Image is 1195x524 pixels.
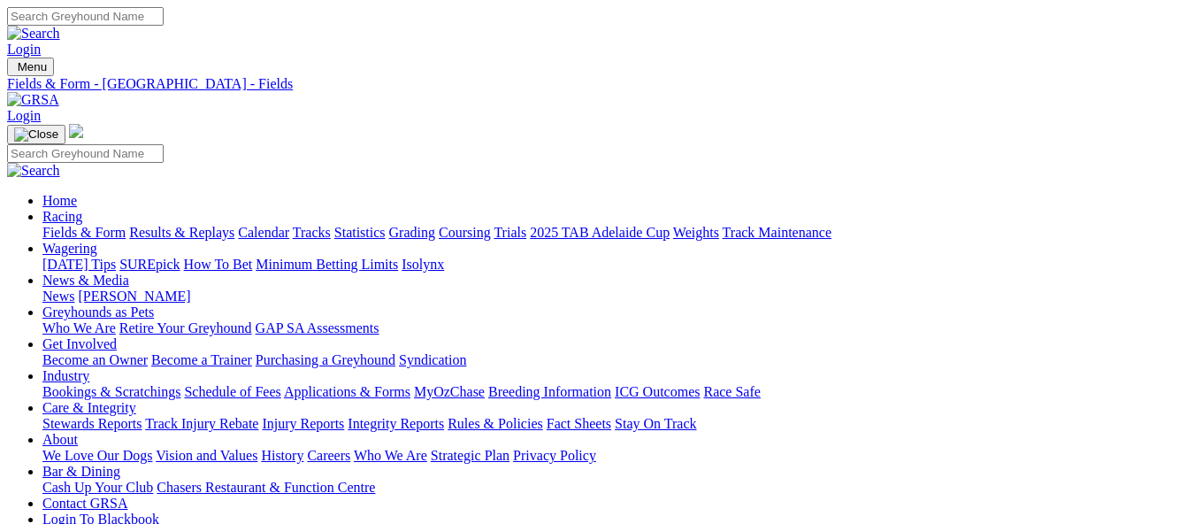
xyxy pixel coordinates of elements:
[261,448,303,463] a: History
[78,289,190,304] a: [PERSON_NAME]
[615,384,700,399] a: ICG Outcomes
[7,125,65,144] button: Toggle navigation
[18,60,47,73] span: Menu
[42,225,1188,241] div: Racing
[42,448,1188,464] div: About
[42,273,129,288] a: News & Media
[494,225,526,240] a: Trials
[414,384,485,399] a: MyOzChase
[7,76,1188,92] a: Fields & Form - [GEOGRAPHIC_DATA] - Fields
[42,464,120,479] a: Bar & Dining
[42,352,1188,368] div: Get Involved
[513,448,596,463] a: Privacy Policy
[238,225,289,240] a: Calendar
[7,92,59,108] img: GRSA
[42,368,89,383] a: Industry
[42,480,153,495] a: Cash Up Your Club
[7,108,41,123] a: Login
[42,432,78,447] a: About
[184,257,253,272] a: How To Bet
[157,480,375,495] a: Chasers Restaurant & Function Centre
[42,416,1188,432] div: Care & Integrity
[256,320,379,335] a: GAP SA Assessments
[129,225,234,240] a: Results & Replays
[703,384,760,399] a: Race Safe
[284,384,410,399] a: Applications & Forms
[42,320,1188,336] div: Greyhounds as Pets
[184,384,280,399] a: Schedule of Fees
[7,26,60,42] img: Search
[256,352,395,367] a: Purchasing a Greyhound
[7,163,60,179] img: Search
[547,416,611,431] a: Fact Sheets
[530,225,670,240] a: 2025 TAB Adelaide Cup
[42,209,82,224] a: Racing
[42,289,74,304] a: News
[42,257,1188,273] div: Wagering
[262,416,344,431] a: Injury Reports
[119,320,252,335] a: Retire Your Greyhound
[348,416,444,431] a: Integrity Reports
[402,257,444,272] a: Isolynx
[7,7,164,26] input: Search
[488,384,611,399] a: Breeding Information
[14,127,58,142] img: Close
[69,124,83,138] img: logo-grsa-white.png
[42,384,180,399] a: Bookings & Scratchings
[42,352,148,367] a: Become an Owner
[151,352,252,367] a: Become a Trainer
[42,241,97,256] a: Wagering
[42,289,1188,304] div: News & Media
[307,448,350,463] a: Careers
[42,400,136,415] a: Care & Integrity
[354,448,427,463] a: Who We Are
[42,225,126,240] a: Fields & Form
[293,225,331,240] a: Tracks
[119,257,180,272] a: SUREpick
[42,257,116,272] a: [DATE] Tips
[389,225,435,240] a: Grading
[448,416,543,431] a: Rules & Policies
[439,225,491,240] a: Coursing
[42,304,154,320] a: Greyhounds as Pets
[42,480,1188,496] div: Bar & Dining
[42,336,117,351] a: Get Involved
[42,448,152,463] a: We Love Our Dogs
[42,416,142,431] a: Stewards Reports
[42,496,127,511] a: Contact GRSA
[42,193,77,208] a: Home
[7,58,54,76] button: Toggle navigation
[399,352,466,367] a: Syndication
[7,42,41,57] a: Login
[42,320,116,335] a: Who We Are
[156,448,257,463] a: Vision and Values
[431,448,509,463] a: Strategic Plan
[673,225,719,240] a: Weights
[7,144,164,163] input: Search
[615,416,696,431] a: Stay On Track
[256,257,398,272] a: Minimum Betting Limits
[145,416,258,431] a: Track Injury Rebate
[334,225,386,240] a: Statistics
[42,384,1188,400] div: Industry
[723,225,831,240] a: Track Maintenance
